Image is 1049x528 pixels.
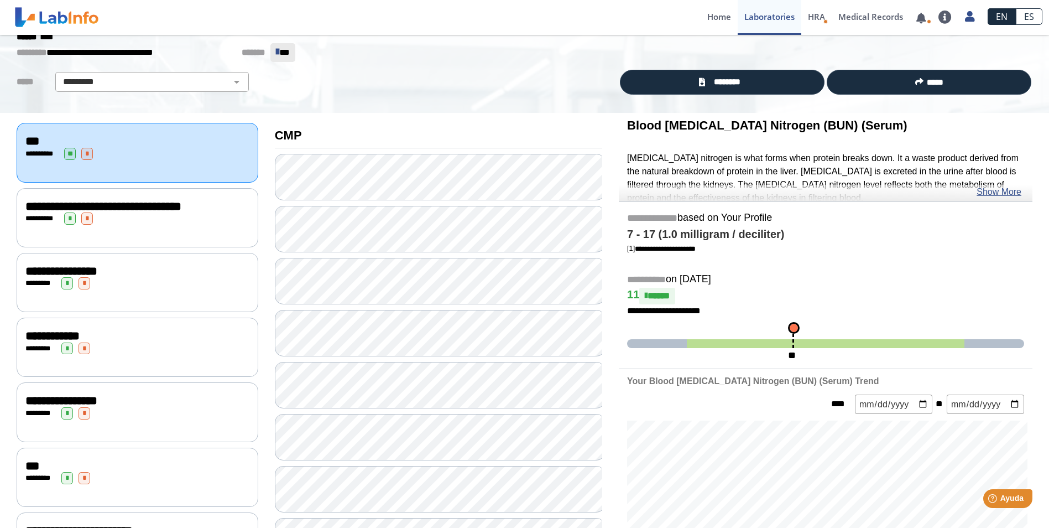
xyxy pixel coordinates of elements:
a: [1] [627,244,696,252]
h5: based on Your Profile [627,212,1024,225]
span: HRA [808,11,825,22]
a: EN [988,8,1016,25]
h5: on [DATE] [627,273,1024,286]
b: Your Blood [MEDICAL_DATA] Nitrogen (BUN) (Serum) Trend [627,376,879,386]
p: [MEDICAL_DATA] nitrogen is what forms when protein breaks down. It a waste product derived from t... [627,152,1024,205]
input: mm/dd/yyyy [947,395,1024,414]
h4: 7 - 17 (1.0 milligram / deciliter) [627,228,1024,241]
a: ES [1016,8,1042,25]
iframe: Help widget launcher [951,485,1037,516]
h4: 11 [627,288,1024,304]
a: Show More [977,185,1021,199]
b: Blood [MEDICAL_DATA] Nitrogen (BUN) (Serum) [627,118,907,132]
input: mm/dd/yyyy [855,395,932,414]
b: CMP [275,128,302,142]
